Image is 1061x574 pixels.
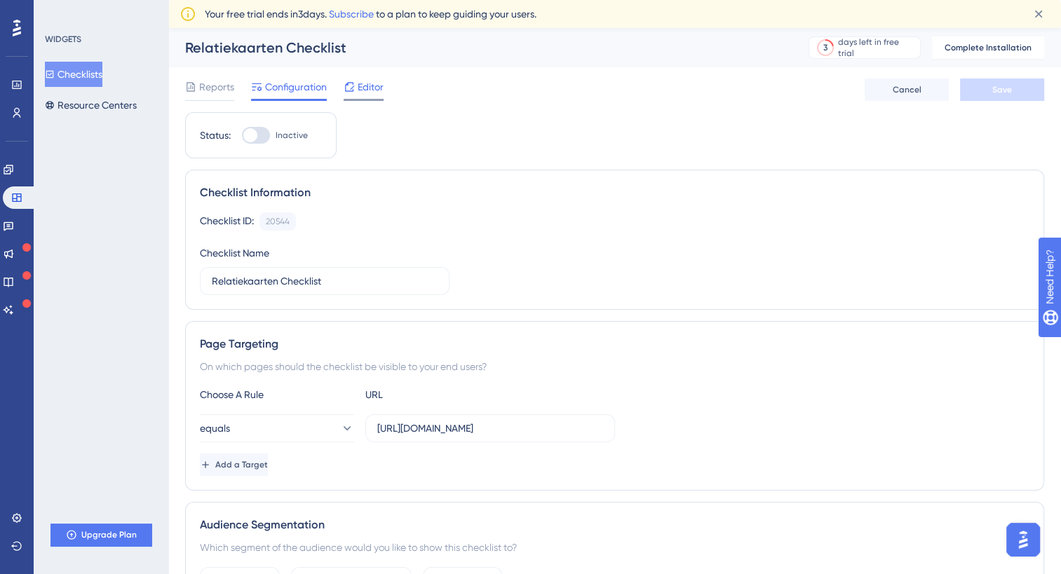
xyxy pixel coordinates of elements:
span: Editor [358,78,384,95]
div: Audience Segmentation [200,517,1029,533]
div: Checklist ID: [200,212,254,231]
span: Save [992,84,1012,95]
div: Which segment of the audience would you like to show this checklist to? [200,539,1029,556]
button: Checklists [45,62,102,87]
button: Upgrade Plan [50,524,151,546]
div: days left in free trial [838,36,916,59]
input: yourwebsite.com/path [377,421,603,436]
span: Your free trial ends in 3 days. to a plan to keep guiding your users. [205,6,536,22]
span: Reports [199,78,234,95]
span: Inactive [276,130,308,141]
span: Complete Installation [945,42,1032,53]
iframe: UserGuiding AI Assistant Launcher [1002,519,1044,561]
button: Save [960,78,1044,101]
button: Add a Target [200,453,268,476]
input: Type your Checklist name [212,273,438,289]
span: Cancel [893,84,921,95]
div: Choose A Rule [200,386,354,403]
button: Cancel [865,78,949,101]
div: Status: [200,127,231,144]
span: Need Help? [33,4,88,20]
span: Configuration [265,78,327,95]
div: Checklist Name [200,245,269,261]
div: Relatiekaarten Checklist [185,38,773,57]
div: 3 [823,42,827,53]
div: Page Targeting [200,336,1029,353]
span: Upgrade Plan [81,529,137,540]
div: WIDGETS [45,34,81,45]
div: URL [365,386,520,403]
button: Resource Centers [45,93,137,118]
span: equals [200,420,230,437]
button: Complete Installation [932,36,1044,59]
div: Checklist Information [200,184,1029,201]
a: Subscribe [329,8,374,20]
button: equals [200,414,354,442]
div: On which pages should the checklist be visible to your end users? [200,358,1029,375]
div: 20544 [266,216,290,227]
span: Add a Target [215,459,268,470]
